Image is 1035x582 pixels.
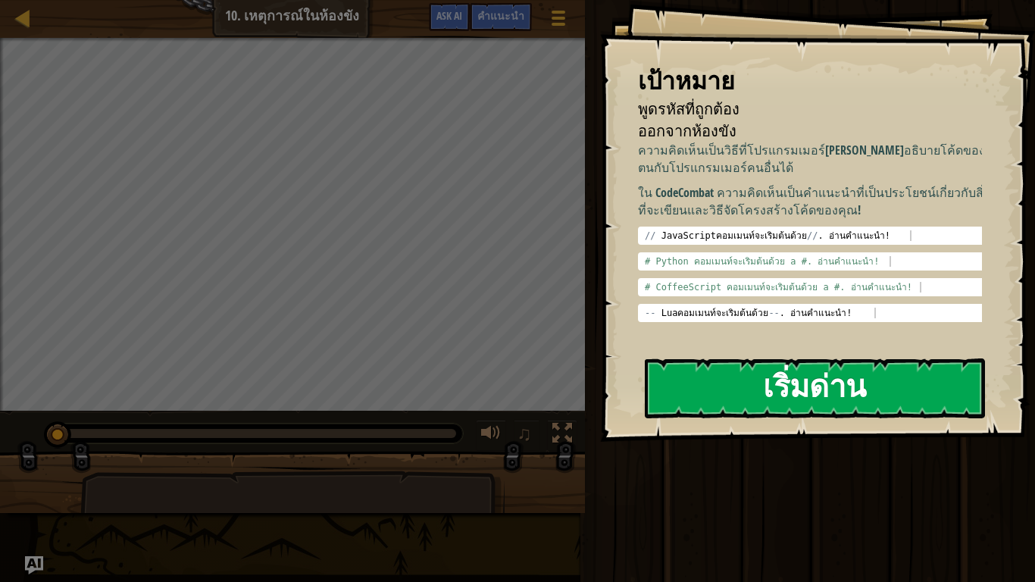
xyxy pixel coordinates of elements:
[638,184,993,219] p: ใน CodeCombat ความคิดเห็นเป็นคำแนะนำที่เป็นประโยชน์เกี่ยวกับสิ่งที่จะเขียนและวิธีจัดโครงสร้างโค้ด...
[517,422,532,445] span: ♫
[638,99,740,119] span: พูดรหัสที่ถูกต้อง
[514,420,539,451] button: ♫
[429,3,470,31] button: Ask AI
[638,142,993,177] p: ความคิดเห็นเป็นวิธีที่โปรแกรมเมอร์[PERSON_NAME]อธิบายโค้ดของตนกับโปรแกรมเมอร์คนอื่นได้
[547,420,577,451] button: สลับเป็นเต็มจอ
[476,420,506,451] button: ปรับระดับเสียง
[619,120,978,142] li: ออกจากห้องขัง
[477,8,524,23] span: คำแนะนำ
[539,3,577,39] button: แสดงเมนูเกมส์
[638,120,736,141] span: ออกจากห้องขัง
[645,358,985,418] button: เริ่มด่าน
[638,64,982,99] div: เป้าหมาย
[25,556,43,574] button: Ask AI
[436,8,462,23] span: Ask AI
[619,99,978,120] li: พูดรหัสที่ถูกต้อง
